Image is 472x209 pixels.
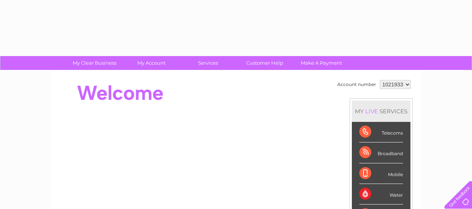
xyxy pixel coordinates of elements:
div: MY SERVICES [352,101,410,122]
a: Make A Payment [291,56,352,70]
div: Mobile [359,163,403,184]
div: Telecoms [359,122,403,142]
div: Broadband [359,142,403,163]
a: Services [177,56,239,70]
td: Account number [335,78,378,91]
div: Water [359,184,403,205]
a: My Account [121,56,182,70]
a: Customer Help [234,56,296,70]
a: My Clear Business [64,56,125,70]
div: LIVE [364,108,379,115]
